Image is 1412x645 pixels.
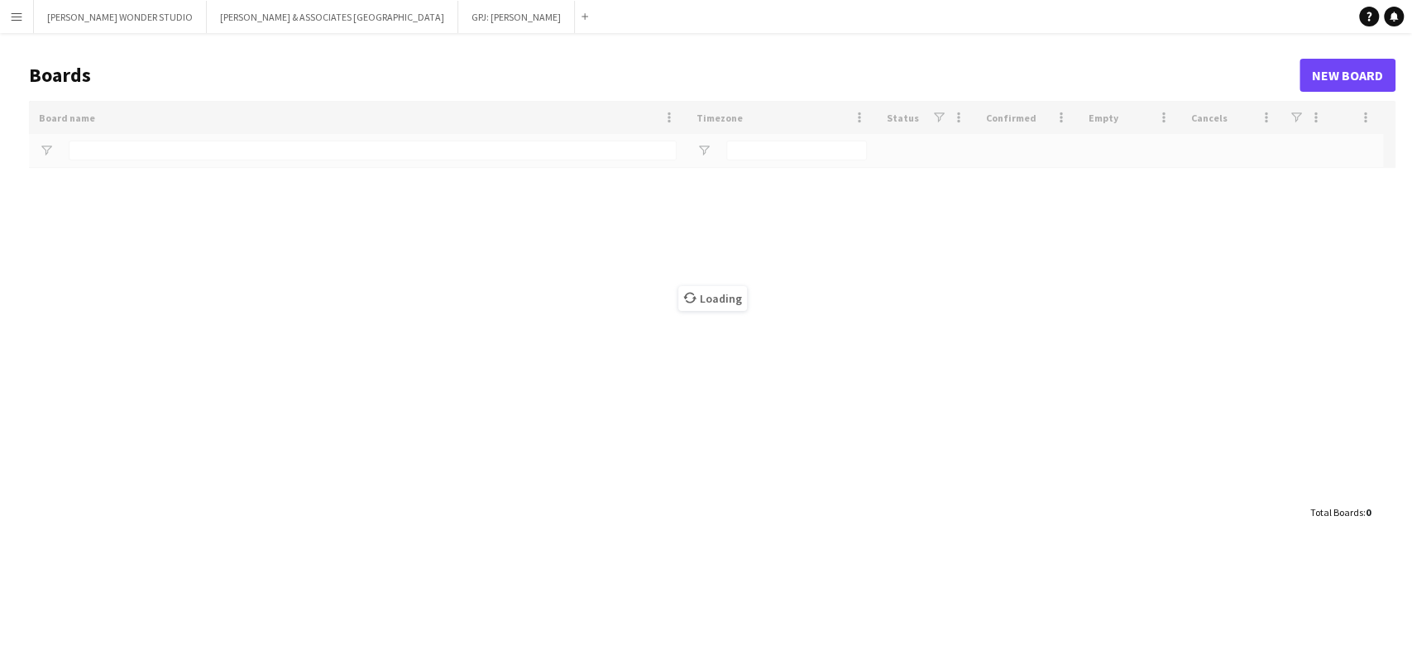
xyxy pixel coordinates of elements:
[207,1,458,33] button: [PERSON_NAME] & ASSOCIATES [GEOGRAPHIC_DATA]
[29,63,1300,88] h1: Boards
[678,286,747,311] span: Loading
[34,1,207,33] button: [PERSON_NAME] WONDER STUDIO
[1310,496,1371,528] div: :
[458,1,575,33] button: GPJ: [PERSON_NAME]
[1366,506,1371,518] span: 0
[1310,506,1363,518] span: Total Boards
[1300,59,1395,92] a: New Board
